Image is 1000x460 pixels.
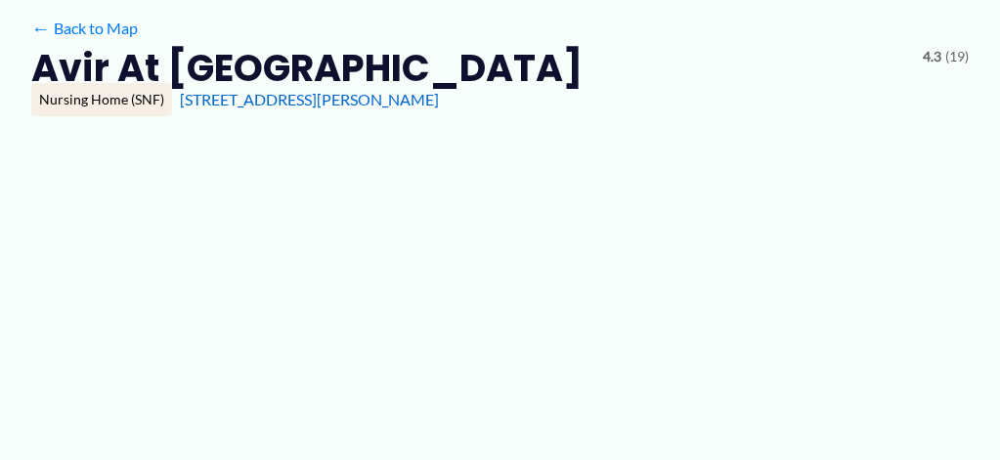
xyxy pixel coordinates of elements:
[945,44,969,69] span: (19)
[31,83,172,116] div: Nursing Home (SNF)
[923,44,941,69] span: 4.3
[31,19,50,37] span: ←
[31,14,138,43] a: ←Back to Map
[180,90,439,108] a: [STREET_ADDRESS][PERSON_NAME]
[31,44,583,92] h2: Avir at [GEOGRAPHIC_DATA]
